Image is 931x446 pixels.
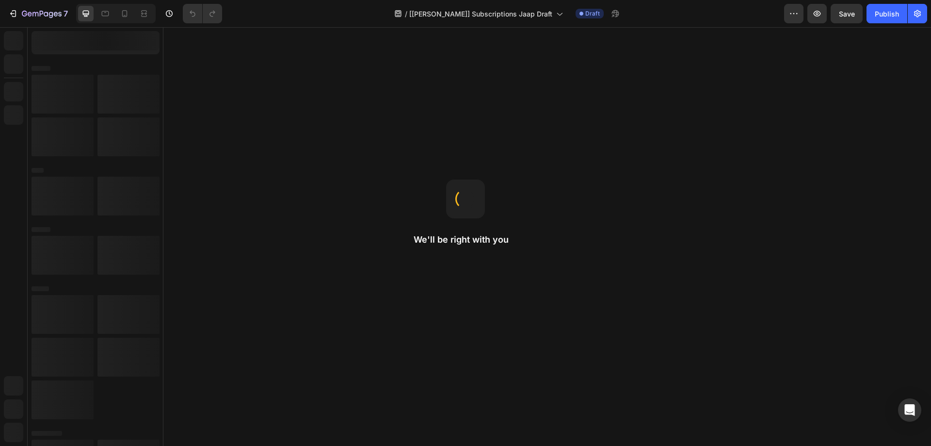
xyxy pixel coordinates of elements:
span: Save [839,10,855,18]
h2: We'll be right with you [414,234,517,246]
button: Save [831,4,863,23]
span: / [405,9,407,19]
button: Publish [867,4,907,23]
div: Open Intercom Messenger [898,398,921,422]
div: Publish [875,9,899,19]
div: Undo/Redo [183,4,222,23]
span: Draft [585,9,600,18]
button: 7 [4,4,72,23]
span: [[PERSON_NAME]] Subscriptions Jaap Draft [409,9,552,19]
p: 7 [64,8,68,19]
